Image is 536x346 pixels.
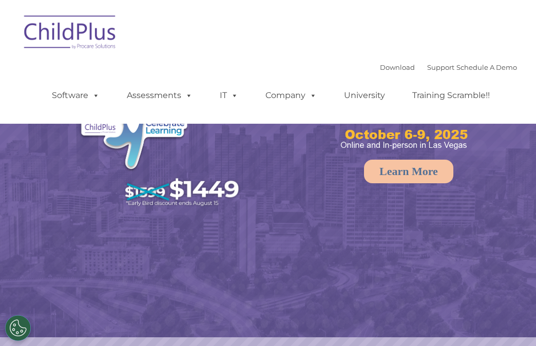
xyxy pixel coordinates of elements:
[42,85,110,106] a: Software
[427,63,454,71] a: Support
[380,63,517,71] font: |
[5,315,31,341] button: Cookies Settings
[380,63,415,71] a: Download
[402,85,500,106] a: Training Scramble!!
[364,160,453,183] a: Learn More
[117,85,203,106] a: Assessments
[19,8,122,60] img: ChildPlus by Procare Solutions
[456,63,517,71] a: Schedule A Demo
[334,85,395,106] a: University
[255,85,327,106] a: Company
[209,85,248,106] a: IT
